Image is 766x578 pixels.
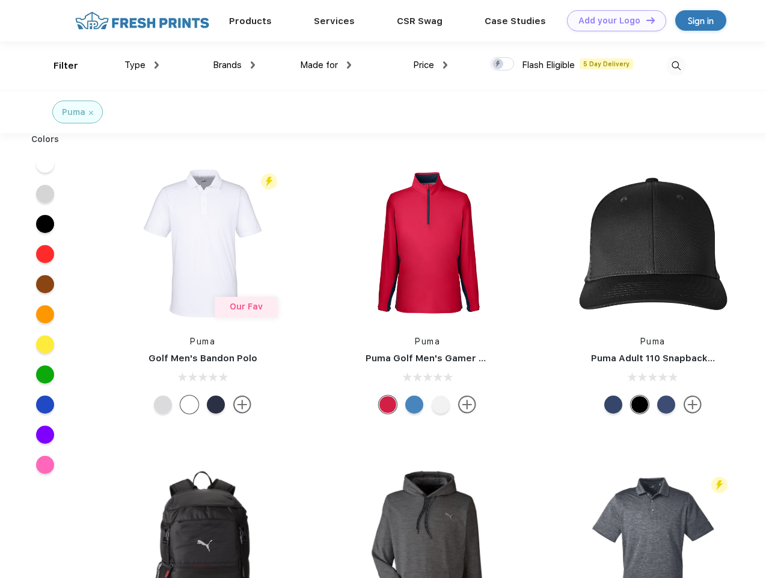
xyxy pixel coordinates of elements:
[522,60,575,70] span: Flash Eligible
[300,60,338,70] span: Made for
[684,396,702,414] img: more.svg
[180,396,198,414] div: Bright White
[213,60,242,70] span: Brands
[207,396,225,414] div: Navy Blazer
[675,10,726,31] a: Sign in
[432,396,450,414] div: Bright White
[631,396,649,414] div: Pma Blk Pma Blk
[347,61,351,69] img: dropdown.png
[415,337,440,346] a: Puma
[230,302,263,311] span: Our Fav
[573,163,733,323] img: func=resize&h=266
[54,59,78,73] div: Filter
[640,337,666,346] a: Puma
[124,60,146,70] span: Type
[657,396,675,414] div: Peacoat Qut Shd
[155,61,159,69] img: dropdown.png
[413,60,434,70] span: Price
[233,396,251,414] img: more.svg
[348,163,507,323] img: func=resize&h=266
[62,106,85,119] div: Puma
[379,396,397,414] div: Ski Patrol
[123,163,283,323] img: func=resize&h=266
[251,61,255,69] img: dropdown.png
[443,61,447,69] img: dropdown.png
[89,111,93,115] img: filter_cancel.svg
[578,16,640,26] div: Add your Logo
[314,16,355,26] a: Services
[688,14,714,28] div: Sign in
[22,133,69,146] div: Colors
[261,173,277,190] img: flash_active_toggle.svg
[229,16,272,26] a: Products
[666,56,686,76] img: desktop_search.svg
[604,396,622,414] div: Peacoat with Qut Shd
[405,396,423,414] div: Bright Cobalt
[366,353,556,364] a: Puma Golf Men's Gamer Golf Quarter-Zip
[458,396,476,414] img: more.svg
[190,337,215,346] a: Puma
[711,477,728,493] img: flash_active_toggle.svg
[580,58,633,69] span: 5 Day Delivery
[397,16,443,26] a: CSR Swag
[72,10,213,31] img: fo%20logo%202.webp
[154,396,172,414] div: High Rise
[646,17,655,23] img: DT
[149,353,257,364] a: Golf Men's Bandon Polo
